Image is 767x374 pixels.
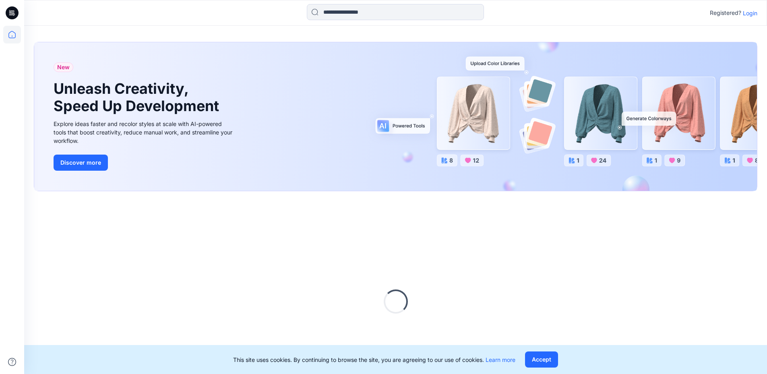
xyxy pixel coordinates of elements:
p: This site uses cookies. By continuing to browse the site, you are agreeing to our use of cookies. [233,355,515,364]
p: Login [743,9,757,17]
button: Discover more [54,155,108,171]
div: Explore ideas faster and recolor styles at scale with AI-powered tools that boost creativity, red... [54,120,235,145]
button: Accept [525,351,558,368]
span: New [57,62,70,72]
h1: Unleash Creativity, Speed Up Development [54,80,223,115]
a: Learn more [486,356,515,363]
p: Registered? [710,8,741,18]
a: Discover more [54,155,235,171]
